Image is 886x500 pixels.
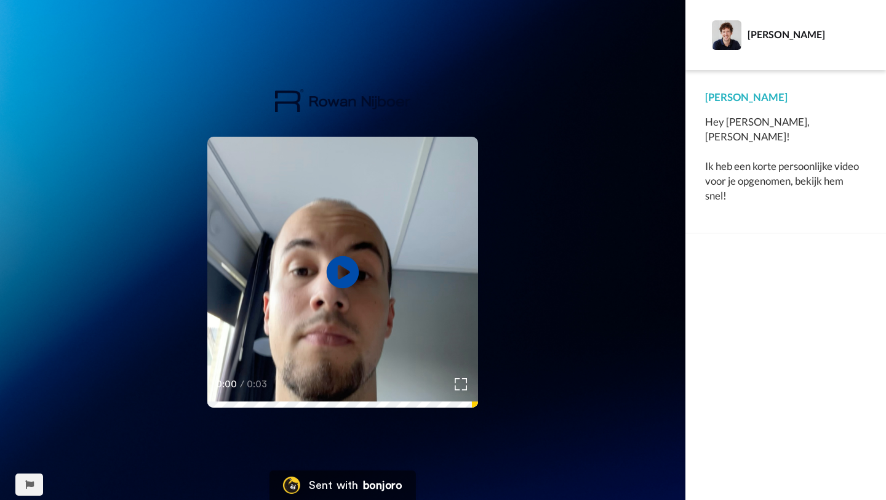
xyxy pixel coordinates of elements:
[269,470,416,500] a: Bonjoro LogoSent withbonjoro
[247,377,268,392] span: 0:03
[363,480,402,491] div: bonjoro
[240,377,244,392] span: /
[455,378,467,390] img: Full screen
[216,377,237,392] span: 0:00
[309,480,358,491] div: Sent with
[748,28,866,40] div: [PERSON_NAME]
[283,477,300,494] img: Bonjoro Logo
[275,89,410,113] img: 1876e3ad-f2b2-4d5b-a68c-363e8b74701d
[712,20,741,50] img: Profile Image
[705,115,866,203] div: Hey [PERSON_NAME], [PERSON_NAME]! Ik heb een korte persoonlijke video voor je opgenomen, bekijk h...
[705,90,866,105] div: [PERSON_NAME]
